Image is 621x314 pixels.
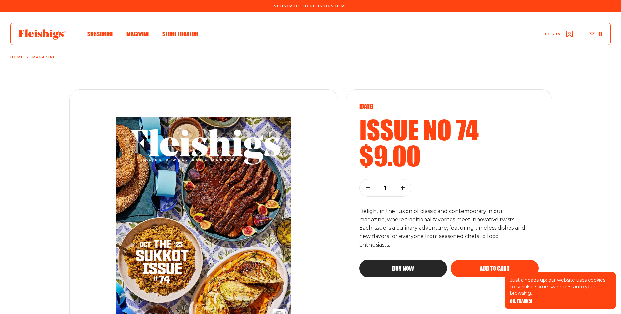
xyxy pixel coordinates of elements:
p: Just a heads-up: our website uses cookies to sprinkle some sweetness into your browsing. [510,277,611,296]
span: Buy now [392,265,414,271]
span: Store locator [162,30,198,37]
a: Subscribe [87,29,113,38]
button: 0 [589,30,602,37]
span: Subscribe To Fleishigs Here [274,4,347,8]
span: Add to cart [480,265,509,271]
p: Delight in the fusion of classic and contemporary in our magazine, where traditional favorites me... [359,207,527,249]
h2: Issue no 74 [359,116,539,142]
a: Subscribe To Fleishigs Here [273,4,348,7]
p: [DATE] [359,103,539,110]
a: Log in [545,31,573,37]
p: 1 [381,184,390,191]
a: Magazine [32,55,56,59]
a: Store locator [162,29,198,38]
span: Log in [545,32,561,37]
h2: $9.00 [359,142,539,169]
span: Magazine [126,30,149,37]
button: Buy now [359,260,447,277]
button: OK, THANKS! [510,299,532,304]
a: Magazine [126,29,149,38]
span: Subscribe [87,30,113,37]
button: Add to cart [451,260,539,277]
a: Home [10,55,23,59]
